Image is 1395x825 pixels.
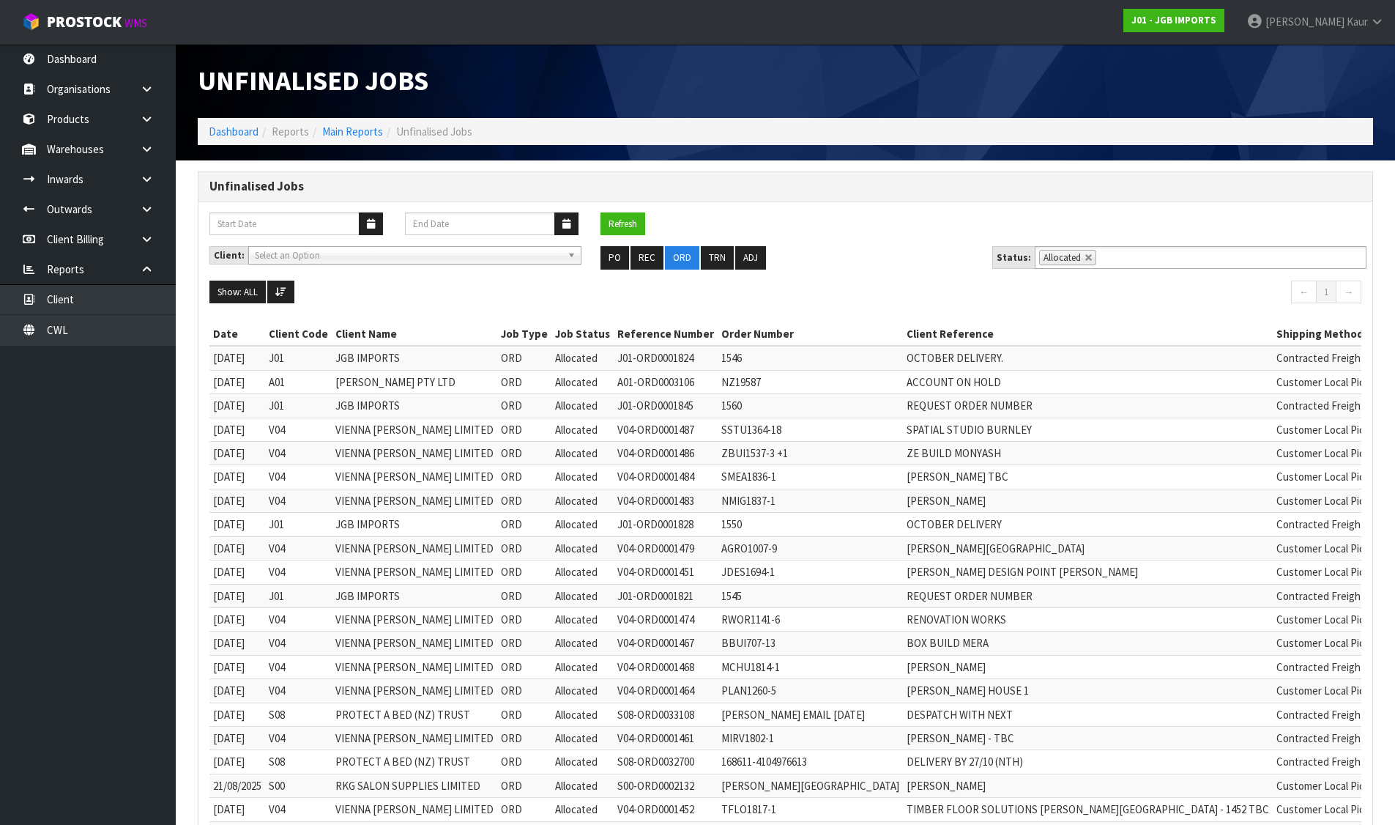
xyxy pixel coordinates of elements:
[209,212,360,235] input: Start Date
[614,346,718,370] td: J01-ORD0001824
[797,281,1362,308] nav: Page navigation
[497,561,551,584] td: ORD
[614,561,718,584] td: V04-ORD0001451
[551,322,614,346] th: Job Status
[718,561,903,584] td: JDES1694-1
[209,607,265,631] td: [DATE]
[265,632,332,655] td: V04
[903,465,1273,489] td: [PERSON_NAME] TBC
[332,584,497,607] td: JGB IMPORTS
[332,679,497,703] td: VIENNA [PERSON_NAME] LIMITED
[718,584,903,607] td: 1545
[718,489,903,512] td: NMIG1837-1
[718,346,903,370] td: 1546
[1273,465,1385,489] td: Customer Local Pickup
[265,418,332,441] td: V04
[1273,513,1385,536] td: Contracted Freight
[265,561,332,584] td: V04
[1273,584,1385,607] td: Contracted Freight
[903,370,1273,393] td: ACCOUNT ON HOLD
[997,251,1031,264] strong: Status:
[265,655,332,678] td: V04
[209,655,265,678] td: [DATE]
[614,774,718,797] td: S00-ORD0002132
[332,442,497,465] td: VIENNA [PERSON_NAME] LIMITED
[701,246,734,270] button: TRN
[1273,607,1385,631] td: Customer Local Pickup
[1273,536,1385,560] td: Customer Local Pickup
[1273,322,1385,346] th: Shipping Method
[1273,750,1385,774] td: Contracted Freight
[555,351,598,365] span: Allocated
[630,246,663,270] button: REC
[209,703,265,726] td: [DATE]
[332,561,497,584] td: VIENNA [PERSON_NAME] LIMITED
[903,584,1273,607] td: REQUEST ORDER NUMBER
[718,607,903,631] td: RWOR1141-6
[555,446,598,460] span: Allocated
[497,607,551,631] td: ORD
[265,703,332,726] td: S08
[209,394,265,418] td: [DATE]
[1273,442,1385,465] td: Customer Local Pickup
[497,774,551,797] td: ORD
[1336,281,1361,304] a: →
[555,541,598,555] span: Allocated
[332,607,497,631] td: VIENNA [PERSON_NAME] LIMITED
[332,489,497,512] td: VIENNA [PERSON_NAME] LIMITED
[209,561,265,584] td: [DATE]
[265,322,332,346] th: Client Code
[265,489,332,512] td: V04
[497,370,551,393] td: ORD
[614,632,718,655] td: V04-ORD0001467
[332,632,497,655] td: VIENNA [PERSON_NAME] LIMITED
[614,322,718,346] th: Reference Number
[1273,703,1385,726] td: Contracted Freight
[903,513,1273,536] td: OCTOBER DELIVERY
[209,370,265,393] td: [DATE]
[405,212,555,235] input: End Date
[214,249,245,262] strong: Client:
[332,703,497,726] td: PROTECT A BED (NZ) TRUST
[614,370,718,393] td: A01-ORD0003106
[555,802,598,816] span: Allocated
[209,727,265,750] td: [DATE]
[614,703,718,726] td: S08-ORD0033108
[614,513,718,536] td: J01-ORD0001828
[1273,679,1385,703] td: Customer Local Pickup
[903,607,1273,631] td: RENOVATION WORKS
[265,513,332,536] td: J01
[497,727,551,750] td: ORD
[614,465,718,489] td: V04-ORD0001484
[903,322,1273,346] th: Client Reference
[1291,281,1317,304] a: ←
[718,798,903,821] td: TFLO1817-1
[209,536,265,560] td: [DATE]
[555,684,598,698] span: Allocated
[497,489,551,512] td: ORD
[497,322,551,346] th: Job Type
[614,418,718,441] td: V04-ORD0001487
[718,703,903,726] td: [PERSON_NAME] EMAIL [DATE]
[1273,561,1385,584] td: Customer Local Pickup
[497,536,551,560] td: ORD
[718,418,903,441] td: SSTU1364-18
[614,798,718,821] td: V04-ORD0001452
[555,779,598,793] span: Allocated
[718,465,903,489] td: SMEA1836-1
[555,494,598,508] span: Allocated
[322,125,383,138] a: Main Reports
[209,322,265,346] th: Date
[272,125,309,138] span: Reports
[614,584,718,607] td: J01-ORD0001821
[265,679,332,703] td: V04
[209,798,265,821] td: [DATE]
[735,246,766,270] button: ADJ
[209,489,265,512] td: [DATE]
[265,584,332,607] td: J01
[614,679,718,703] td: V04-ORD0001464
[903,632,1273,655] td: BOX BUILD MERA
[497,394,551,418] td: ORD
[555,613,598,626] span: Allocated
[265,394,332,418] td: J01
